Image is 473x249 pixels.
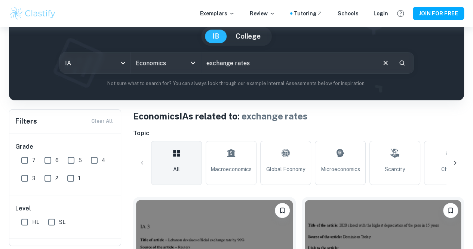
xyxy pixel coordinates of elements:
h6: Topic [133,129,464,138]
p: Review [250,9,275,18]
button: Clear [378,56,393,70]
span: 2 [55,174,58,182]
p: Exemplars [200,9,235,18]
button: IB [205,30,227,43]
button: Help and Feedback [394,7,407,20]
span: HL [32,218,39,226]
h1: Economics IAs related to: [133,109,464,123]
p: Not sure what to search for? You can always look through our example Internal Assessments below f... [15,80,458,87]
input: E.g. smoking and tax, tariffs, global economy... [201,52,375,73]
button: Please log in to bookmark exemplars [275,203,290,218]
span: 5 [79,156,82,164]
span: 1 [78,174,80,182]
img: Clastify logo [9,6,56,21]
span: 7 [32,156,36,164]
h6: Level [15,204,116,213]
button: Search [396,57,408,69]
h6: Grade [15,142,116,151]
span: Macroeconomics [211,165,252,173]
div: IA [60,52,130,73]
a: Schools [338,9,359,18]
span: 4 [102,156,105,164]
button: Open [188,58,198,68]
a: Tutoring [294,9,323,18]
h6: Filters [15,116,37,127]
button: Please log in to bookmark exemplars [443,203,458,218]
span: Choice [441,165,458,173]
span: 6 [55,156,59,164]
a: Login [374,9,388,18]
span: Scarcity [385,165,405,173]
span: Global Economy [266,165,305,173]
button: JOIN FOR FREE [413,7,464,20]
span: exchange rates [242,111,308,121]
button: College [228,30,268,43]
span: All [173,165,180,173]
span: Microeconomics [321,165,360,173]
span: 3 [32,174,36,182]
span: SL [59,218,65,226]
